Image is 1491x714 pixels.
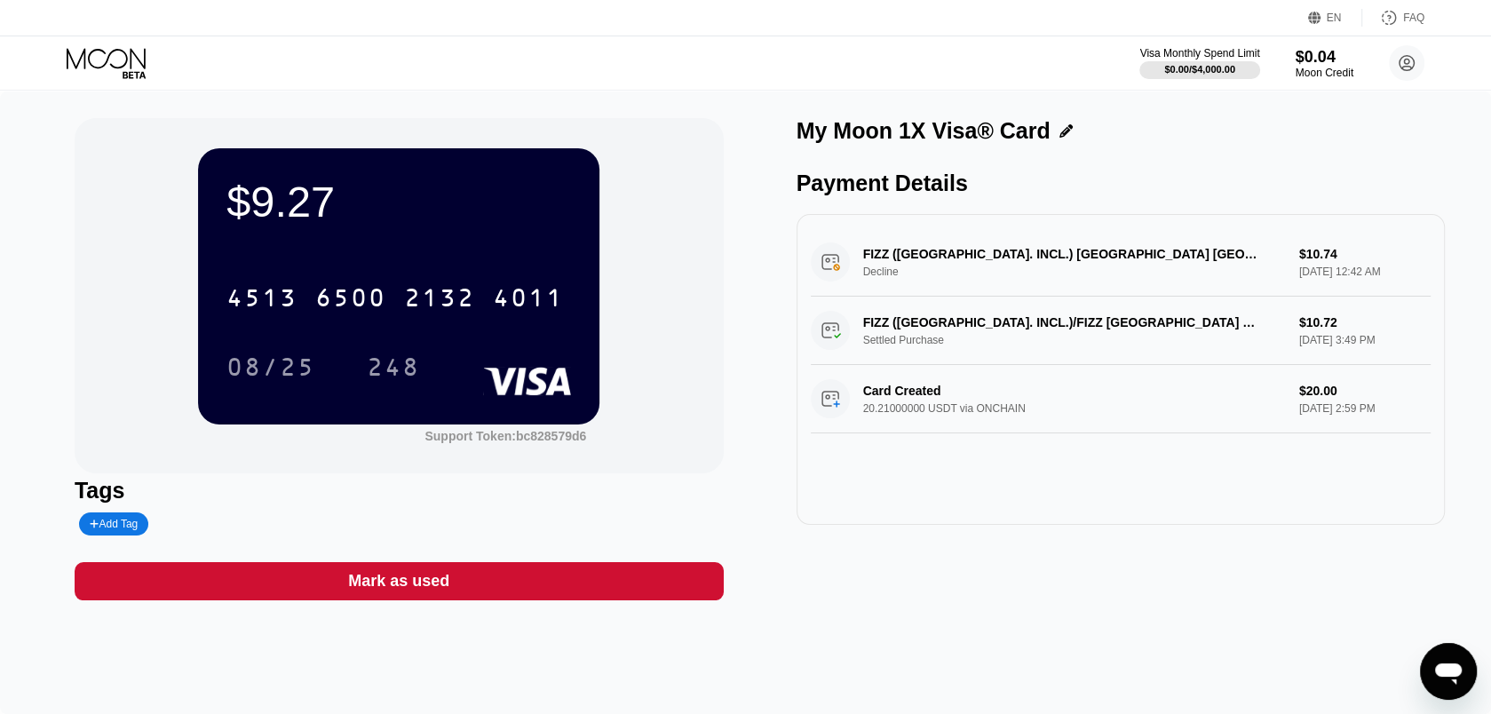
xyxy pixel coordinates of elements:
div: 2132 [404,286,475,314]
div: Moon Credit [1296,67,1353,79]
div: 08/25 [213,345,329,389]
div: EN [1327,12,1342,24]
div: 08/25 [226,355,315,384]
div: 248 [367,355,420,384]
div: $0.00 / $4,000.00 [1164,64,1235,75]
div: $0.04 [1296,48,1353,67]
div: Visa Monthly Spend Limit$0.00/$4,000.00 [1139,47,1259,79]
div: Mark as used [348,571,449,591]
div: Support Token:bc828579d6 [424,429,586,443]
div: Visa Monthly Spend Limit [1139,47,1259,59]
div: Support Token: bc828579d6 [424,429,586,443]
div: Add Tag [90,518,138,530]
div: Payment Details [797,171,1446,196]
div: 248 [353,345,433,389]
div: 4011 [493,286,564,314]
div: $9.27 [226,177,571,226]
iframe: Button to launch messaging window [1420,643,1477,700]
div: FAQ [1362,9,1424,27]
div: Mark as used [75,562,724,600]
div: 4513 [226,286,297,314]
div: Tags [75,478,724,504]
div: EN [1308,9,1362,27]
div: Add Tag [79,512,148,535]
div: FAQ [1403,12,1424,24]
div: 6500 [315,286,386,314]
div: My Moon 1X Visa® Card [797,118,1051,144]
div: $0.04Moon Credit [1296,48,1353,79]
div: 4513650021324011 [216,275,575,320]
